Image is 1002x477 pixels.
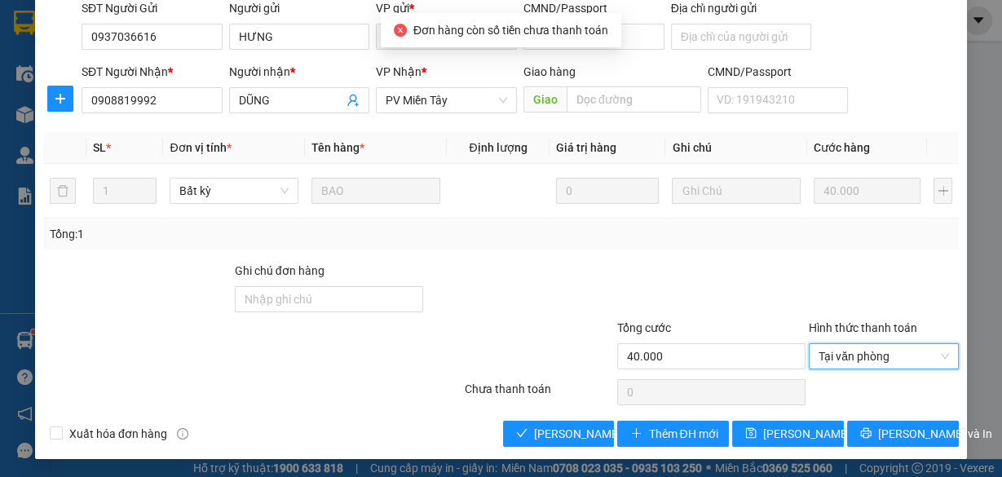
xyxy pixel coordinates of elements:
input: Địa chỉ của người gửi [671,24,812,50]
label: Ghi chú đơn hàng [235,264,324,277]
div: CMND/Passport [708,63,849,81]
div: 0362567986 [139,73,280,95]
button: save[PERSON_NAME] thay đổi [732,421,844,447]
input: 0 [556,178,659,204]
button: check[PERSON_NAME] và Giao hàng [503,421,615,447]
span: Tên hàng [311,141,364,154]
div: Người nhận [229,63,370,81]
span: close-circle [394,24,407,37]
span: Tại văn phòng [819,344,949,369]
span: [PERSON_NAME] thay đổi [763,425,894,443]
input: Dọc đường [567,86,701,113]
button: plusThêm ĐH mới [617,421,729,447]
div: PV Miền Tây [14,14,128,53]
input: Ghi chú đơn hàng [235,286,423,312]
label: Hình thức thanh toán [809,321,917,334]
div: HANG NGOAI [139,14,280,53]
input: VD: Bàn, Ghế [311,178,440,204]
span: Gửi: [14,15,39,33]
button: printer[PERSON_NAME] và In [847,421,959,447]
span: save [745,427,757,440]
span: Giao [523,86,567,113]
div: 0909906085 [14,73,128,95]
span: Nhận: [139,15,179,33]
span: SL [93,141,106,154]
span: DĐ: [139,104,163,121]
span: Xuất hóa đơn hàng [63,425,174,443]
span: Đơn vị tính [170,141,231,154]
button: plus [47,86,73,112]
div: Huy [139,53,280,73]
th: Ghi chú [665,132,807,164]
span: Giao hàng [523,65,576,78]
input: 0 [814,178,920,204]
div: SĐT Người Nhận [82,63,223,81]
div: Tổng: 1 [50,225,388,243]
span: Định lượng [470,141,527,154]
span: Cước hàng [814,141,870,154]
span: Bất kỳ [179,179,289,203]
span: Đơn hàng còn số tiền chưa thanh toán [413,24,608,37]
span: [PERSON_NAME] và Giao hàng [534,425,691,443]
div: 0901449258 huy [14,95,128,135]
button: delete [50,178,76,204]
span: user-add [347,94,360,107]
span: VP Nhận [376,65,422,78]
span: info-circle [177,428,188,439]
span: printer [860,427,872,440]
span: phu my [163,95,244,124]
span: [PERSON_NAME] và In [878,425,992,443]
input: Ghi Chú [672,178,801,204]
span: PV Miền Tây [386,88,507,113]
div: Chưa thanh toán [463,380,616,409]
span: plus [48,92,73,105]
span: Thêm ĐH mới [648,425,717,443]
span: check [516,427,527,440]
span: Giá trị hàng [556,141,616,154]
span: plus [630,427,642,440]
button: plus [934,178,952,204]
span: Tổng cước [617,321,671,334]
div: tx Phuc b [14,53,128,73]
